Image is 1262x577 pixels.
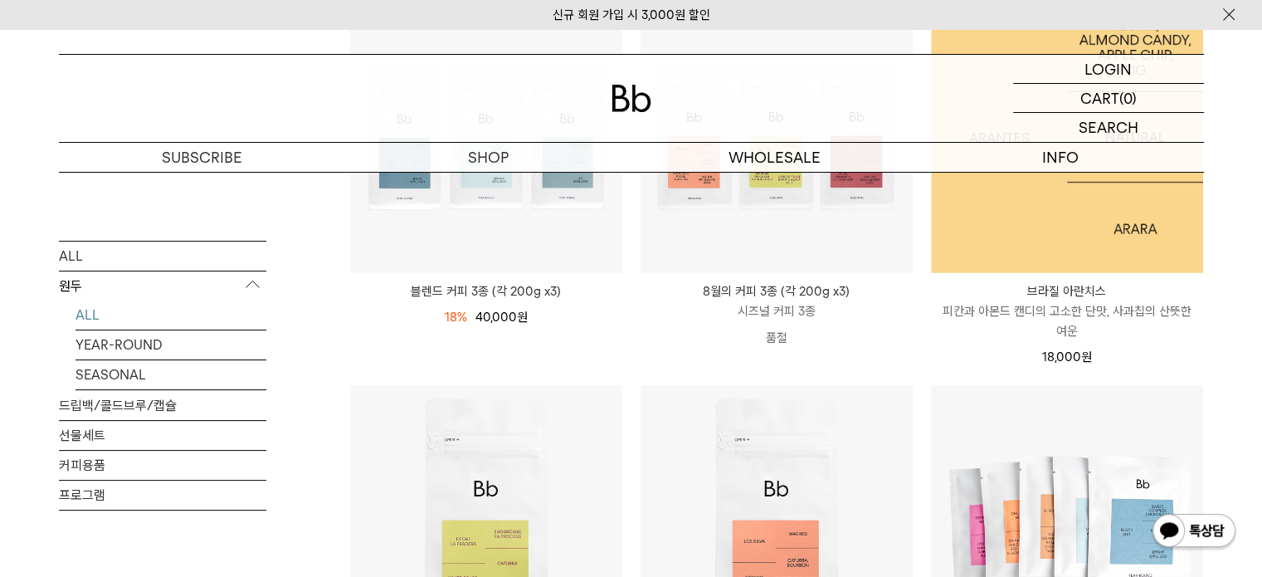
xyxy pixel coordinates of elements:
[1042,350,1092,364] span: 18,000
[1119,84,1137,112] p: (0)
[59,271,266,301] p: 원두
[918,143,1204,172] p: INFO
[641,281,913,321] a: 8월의 커피 3종 (각 200g x3) 시즈널 커피 3종
[59,143,345,172] a: SUBSCRIBE
[59,391,266,420] a: 드립백/콜드브루/캡슐
[931,281,1203,341] a: 브라질 아란치스 피칸과 아몬드 캔디의 고소한 단맛, 사과칩의 산뜻한 여운
[612,85,651,112] img: 로고
[59,451,266,480] a: 커피용품
[631,143,918,172] p: WHOLESALE
[641,281,913,301] p: 8월의 커피 3종 (각 200g x3)
[931,301,1203,341] p: 피칸과 아몬드 캔디의 고소한 단맛, 사과칩의 산뜻한 여운
[1079,113,1138,142] p: SEARCH
[59,481,266,510] a: 프로그램
[445,307,467,327] div: 18%
[641,301,913,321] p: 시즈널 커피 3종
[517,310,528,325] span: 원
[553,7,710,22] a: 신규 회원 가입 시 3,000원 할인
[345,143,631,172] a: SHOP
[350,281,622,301] a: 블렌드 커피 3종 (각 200g x3)
[59,242,266,271] a: ALL
[1151,512,1237,552] img: 카카오톡 채널 1:1 채팅 버튼
[1084,55,1132,83] p: LOGIN
[641,321,913,355] p: 품절
[1081,350,1092,364] span: 원
[931,281,1203,301] p: 브라질 아란치스
[1013,84,1204,113] a: CART (0)
[1080,84,1119,112] p: CART
[1013,55,1204,84] a: LOGIN
[76,360,266,389] a: SEASONAL
[475,310,528,325] span: 40,000
[59,421,266,450] a: 선물세트
[76,301,266,330] a: ALL
[76,330,266,359] a: YEAR-ROUND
